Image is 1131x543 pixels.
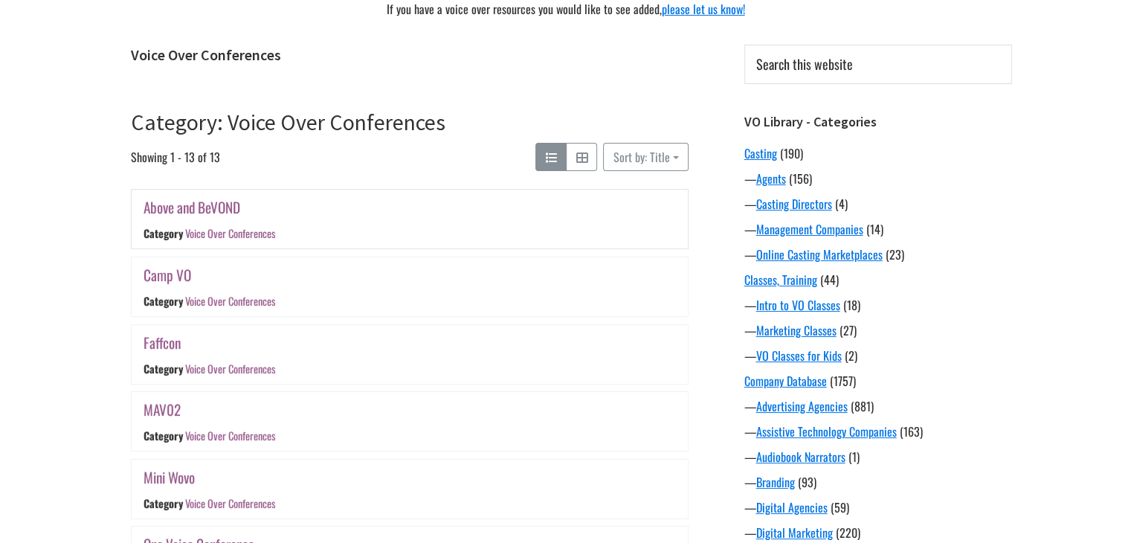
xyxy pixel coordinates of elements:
[744,372,827,390] a: Company Database
[184,428,274,443] a: Voice Over Conferences
[144,332,181,353] a: Faffcon
[831,498,849,516] span: (59)
[840,321,857,339] span: (27)
[144,466,195,488] a: Mini Wovo
[866,220,883,238] span: (14)
[886,245,904,263] span: (23)
[744,473,1012,491] div: —
[744,524,1012,542] div: —
[131,143,220,171] span: Showing 1 - 13 of 13
[131,46,689,64] h1: Voice Over Conferences
[144,399,181,420] a: MAV02
[184,361,274,376] a: Voice Over Conferences
[744,321,1012,339] div: —
[744,220,1012,238] div: —
[756,448,845,466] a: Audiobook Narrators
[756,321,837,339] a: Marketing Classes
[184,495,274,511] a: Voice Over Conferences
[851,397,874,415] span: (881)
[744,45,1012,84] input: Search this website
[744,296,1012,314] div: —
[836,524,860,542] span: (220)
[744,245,1012,263] div: —
[131,108,445,136] a: Category: Voice Over Conferences
[144,361,183,376] div: Category
[756,220,863,238] a: Management Companies
[744,144,777,162] a: Casting
[603,143,688,171] button: Sort by: Title
[756,195,832,213] a: Casting Directors
[184,226,274,242] a: Voice Over Conferences
[744,170,1012,187] div: —
[144,495,183,511] div: Category
[780,144,803,162] span: (190)
[144,264,191,286] a: Camp VO
[744,397,1012,415] div: —
[744,195,1012,213] div: —
[184,293,274,309] a: Voice Over Conferences
[830,372,856,390] span: (1757)
[756,245,883,263] a: Online Casting Marketplaces
[756,473,795,491] a: Branding
[756,524,833,542] a: Digital Marketing
[789,170,812,187] span: (156)
[144,293,183,309] div: Category
[756,422,897,440] a: Assistive Technology Companies
[798,473,816,491] span: (93)
[756,170,786,187] a: Agents
[744,498,1012,516] div: —
[756,498,828,516] a: Digital Agencies
[144,226,183,242] div: Category
[820,271,839,289] span: (44)
[144,196,240,218] a: Above and BeVOND
[900,422,923,440] span: (163)
[744,448,1012,466] div: —
[744,114,1012,130] h3: VO Library - Categories
[144,428,183,443] div: Category
[756,397,848,415] a: Advertising Agencies
[843,296,860,314] span: (18)
[744,271,817,289] a: Classes, Training
[744,422,1012,440] div: —
[845,347,857,364] span: (2)
[835,195,848,213] span: (4)
[848,448,860,466] span: (1)
[756,296,840,314] a: Intro to VO Classes
[744,347,1012,364] div: —
[756,347,842,364] a: VO Classes for Kids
